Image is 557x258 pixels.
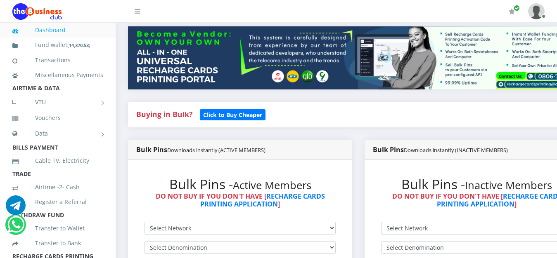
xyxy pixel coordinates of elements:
a: Click to Buy Cheaper [200,109,265,119]
strong: Bulk Pins [136,145,265,154]
a: Fund wallet[14,370.53] [12,35,103,55]
a: Chat for support [6,202,26,215]
a: Cable TV, Electricity [12,151,103,170]
strong: Buying in Bulk? [136,109,192,119]
i: Renew/Upgrade Subscription [509,8,515,15]
small: [ ] [67,42,90,48]
a: RECHARGE CARDS PRINTING APPLICATION [200,192,325,209]
a: VTU [12,92,103,113]
a: Miscellaneous Payments [12,66,103,84]
span: Renew/Upgrade Subscription [514,5,520,11]
small: Downloads instantly (INACTIVE MEMBERS) [404,146,508,154]
a: Chat for support [7,221,24,235]
strong: DO NOT BUY IF YOU DON'T HAVE [ ] [156,192,325,209]
a: Register a Referral [12,192,103,211]
b: 14,370.53 [69,42,89,48]
img: User [528,3,545,19]
img: Logo [12,3,62,20]
a: Airtime -2- Cash [12,178,103,197]
b: Click to Buy Cheaper [203,111,262,119]
small: Active Members [233,178,311,192]
small: Downloads instantly (ACTIVE MEMBERS) [167,146,265,154]
a: Data [12,123,103,144]
a: Transactions [12,51,103,70]
a: Transfer to Bank [12,234,103,253]
a: Transfer to Wallet [12,219,103,238]
h2: Bulk Pins - [145,176,336,192]
a: Dashboard [12,21,103,40]
small: Inactive Members [465,178,552,192]
strong: Bulk Pins [373,145,508,154]
a: Vouchers [12,108,103,127]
